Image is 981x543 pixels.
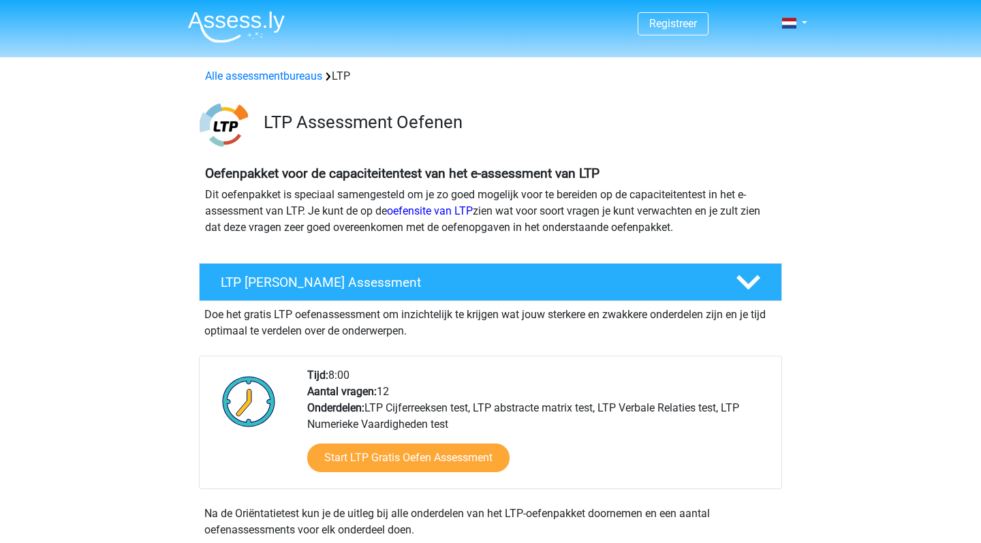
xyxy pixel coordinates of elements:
[200,68,781,84] div: LTP
[200,101,248,149] img: ltp.png
[193,263,788,301] a: LTP [PERSON_NAME] Assessment
[199,506,782,538] div: Na de Oriëntatietest kun je de uitleg bij alle onderdelen van het LTP-oefenpakket doornemen en ee...
[205,187,776,236] p: Dit oefenpakket is speciaal samengesteld om je zo goed mogelijk voor te bereiden op de capaciteit...
[205,69,322,82] a: Alle assessmentbureaus
[205,166,599,181] b: Oefenpakket voor de capaciteitentest van het e-assessment van LTP
[264,112,771,133] h3: LTP Assessment Oefenen
[215,367,283,435] img: Klok
[199,301,782,339] div: Doe het gratis LTP oefenassessment om inzichtelijk te krijgen wat jouw sterkere en zwakkere onder...
[387,204,473,217] a: oefensite van LTP
[221,275,714,290] h4: LTP [PERSON_NAME] Assessment
[307,401,364,414] b: Onderdelen:
[297,367,781,488] div: 8:00 12 LTP Cijferreeksen test, LTP abstracte matrix test, LTP Verbale Relaties test, LTP Numerie...
[188,11,285,43] img: Assessly
[649,17,697,30] a: Registreer
[307,369,328,382] b: Tijd:
[307,385,377,398] b: Aantal vragen:
[307,444,510,472] a: Start LTP Gratis Oefen Assessment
